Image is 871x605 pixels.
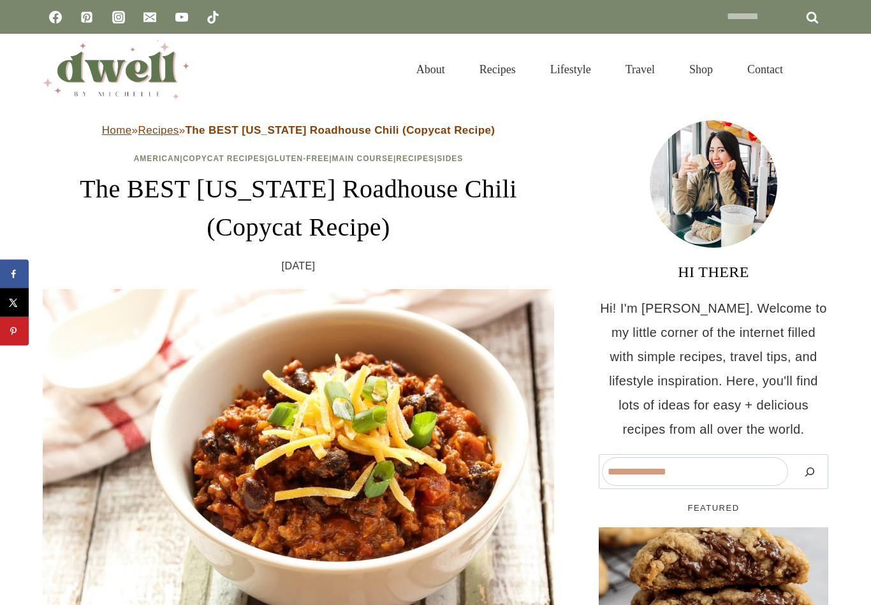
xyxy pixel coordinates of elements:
a: American [134,154,180,163]
nav: Primary Navigation [399,47,800,92]
a: Instagram [106,4,131,30]
a: Lifestyle [533,47,608,92]
a: Copycat Recipes [183,154,265,163]
h5: FEATURED [599,502,828,515]
a: Travel [608,47,672,92]
h3: HI THERE [599,260,828,283]
a: Gluten-Free [268,154,329,163]
a: Facebook [43,4,68,30]
button: Search [794,457,825,486]
a: Recipes [462,47,533,92]
a: Email [137,4,163,30]
a: Pinterest [74,4,99,30]
p: Hi! I'm [PERSON_NAME]. Welcome to my little corner of the internet filled with simple recipes, tr... [599,296,828,441]
a: About [399,47,462,92]
button: View Search Form [807,59,828,80]
a: YouTube [169,4,194,30]
a: TikTok [200,4,226,30]
h1: The BEST [US_STATE] Roadhouse Chili (Copycat Recipe) [43,170,554,246]
a: Sides [437,154,463,163]
a: Shop [672,47,730,92]
a: Recipes [138,124,179,136]
strong: The BEST [US_STATE] Roadhouse Chili (Copycat Recipe) [186,124,495,136]
span: » » [102,124,495,136]
time: [DATE] [282,257,316,276]
img: DWELL by michelle [43,40,189,99]
a: Home [102,124,132,136]
span: | | | | | [134,154,464,163]
a: Recipes [396,154,434,163]
a: Main Course [332,154,393,163]
a: Contact [730,47,800,92]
